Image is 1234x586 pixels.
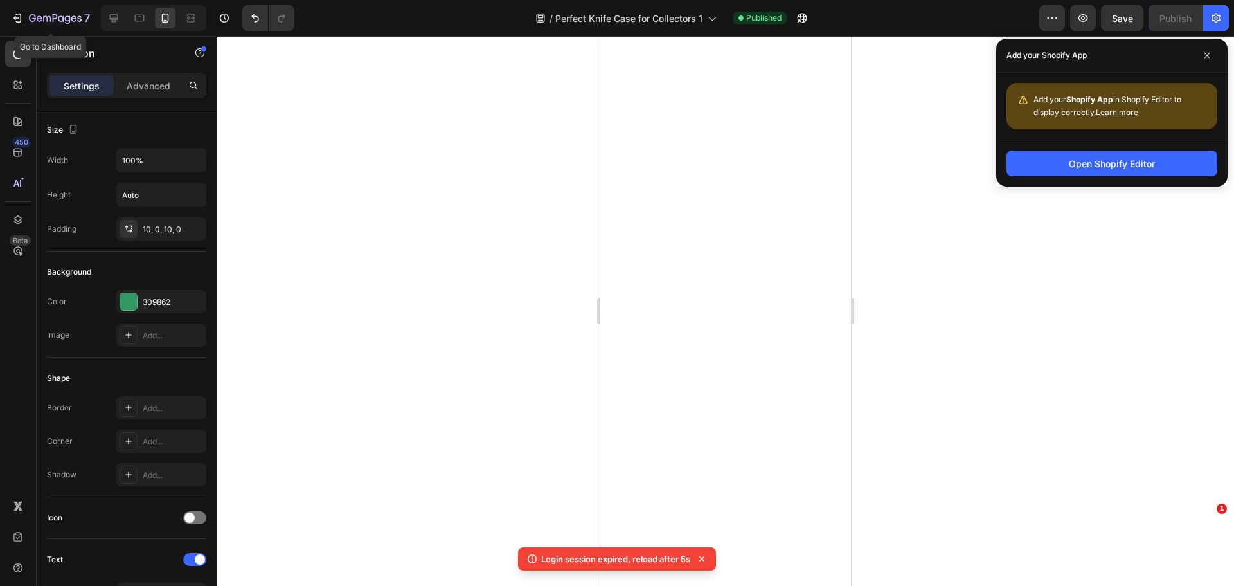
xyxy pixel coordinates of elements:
[47,469,76,481] div: Shadow
[47,512,62,524] div: Icon
[1217,504,1227,514] span: 1
[541,553,690,565] p: Login session expired, reload after 5s
[47,435,73,447] div: Corner
[242,5,294,31] div: Undo/Redo
[47,296,67,307] div: Color
[1069,157,1155,170] div: Open Shopify Editor
[84,10,90,26] p: 7
[1149,5,1203,31] button: Publish
[143,403,203,414] div: Add...
[1190,523,1221,554] iframe: Intercom live chat
[47,329,69,341] div: Image
[47,402,72,414] div: Border
[64,79,100,93] p: Settings
[143,330,203,342] div: Add...
[10,235,31,246] div: Beta
[1101,5,1143,31] button: Save
[555,12,702,25] span: Perfect Knife Case for Collectors 1
[143,224,203,235] div: 10, 0, 10, 0
[143,297,203,308] div: 309862
[143,436,203,448] div: Add...
[12,137,31,147] div: 450
[746,12,782,24] span: Published
[1096,106,1138,119] button: Learn more
[5,5,96,31] button: 7
[1159,12,1192,25] div: Publish
[1066,95,1113,104] strong: Shopify App
[127,79,170,93] p: Advanced
[143,470,203,481] div: Add...
[600,36,851,586] iframe: To enrich screen reader interactions, please activate Accessibility in Grammarly extension settings
[47,189,71,201] div: Height
[47,223,76,235] div: Padding
[47,266,91,278] div: Background
[1112,13,1133,24] span: Save
[47,372,70,384] div: Shape
[47,554,63,565] div: Text
[117,149,206,172] input: Auto
[550,12,553,25] span: /
[47,154,68,166] div: Width
[47,122,81,139] div: Size
[1033,95,1181,117] span: Add your in Shopify Editor to display correctly.
[117,183,206,206] input: Auto
[1006,151,1217,176] button: Open Shopify Editor
[62,46,172,61] p: Button
[1006,49,1087,62] p: Add your Shopify App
